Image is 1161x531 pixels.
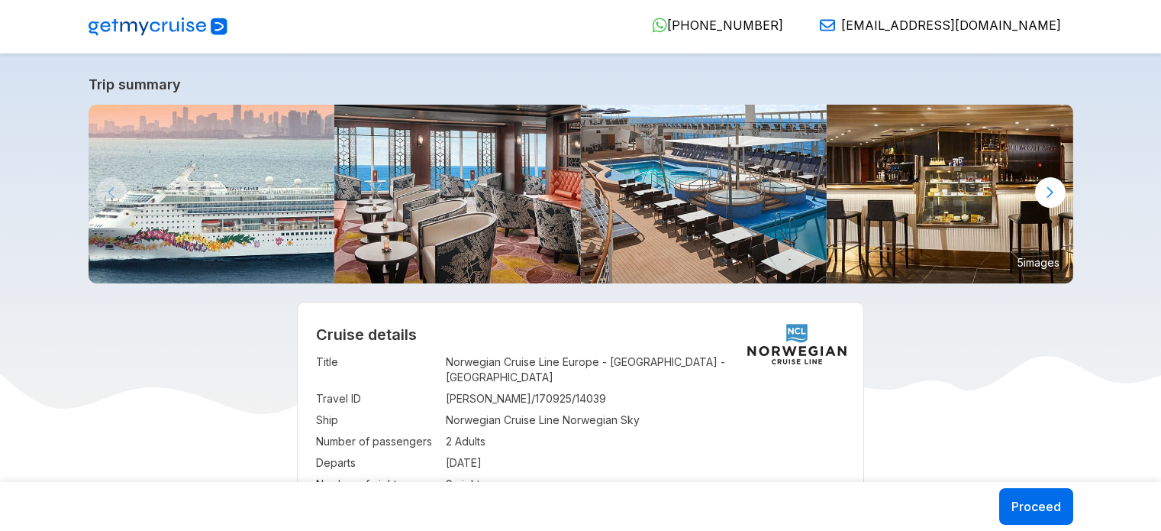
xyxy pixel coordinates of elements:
td: Ship [316,410,438,431]
a: [EMAIL_ADDRESS][DOMAIN_NAME] [808,18,1061,33]
img: Email [820,18,835,33]
a: Trip summary [89,76,1073,92]
img: 900x400-pinnacle-2019.jpg [334,105,581,283]
td: : [438,410,446,431]
button: Proceed [999,488,1073,525]
td: Norwegian Cruise Line Europe - [GEOGRAPHIC_DATA] - [GEOGRAPHIC_DATA] [446,351,845,388]
td: : [438,388,446,410]
span: [EMAIL_ADDRESS][DOMAIN_NAME] [841,18,1061,33]
td: : [438,431,446,452]
td: [PERSON_NAME]/170925/14039 [446,388,845,410]
span: [PHONE_NUMBER] [667,18,783,33]
td: : [438,452,446,474]
img: 900x400-atrium-bar-cafe.jpg [827,105,1073,283]
small: 5 images [1011,251,1066,274]
td: Departs [316,452,438,474]
a: [PHONE_NUMBER] [640,18,783,33]
img: Sky-Hero-Desktop-2019-2.jpg [89,105,335,283]
td: : [438,351,446,388]
td: : [438,474,446,495]
td: Title [316,351,438,388]
td: [DATE] [446,452,845,474]
td: 2 Adults [446,431,845,452]
img: WhatsApp [652,18,667,33]
img: 900x400-sky-pool-2019.jpg [581,105,827,283]
td: Number of nights [316,474,438,495]
td: Norwegian Cruise Line Norwegian Sky [446,410,845,431]
td: Travel ID [316,388,438,410]
td: Number of passengers [316,431,438,452]
td: 9 nights [446,474,845,495]
h2: Cruise details [316,325,845,344]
